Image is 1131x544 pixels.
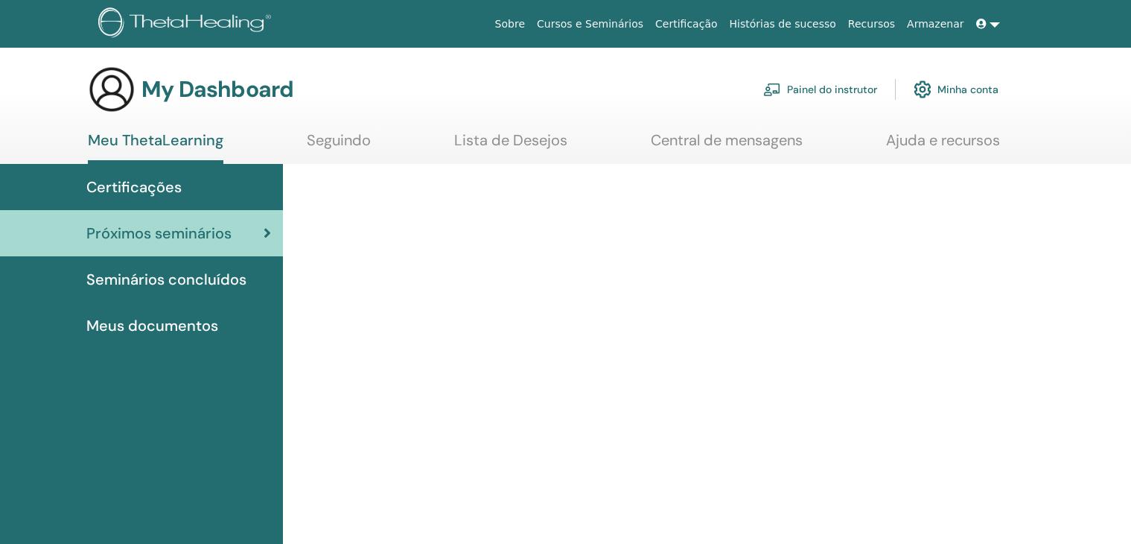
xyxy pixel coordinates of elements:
[914,73,998,106] a: Minha conta
[842,10,901,38] a: Recursos
[86,314,218,337] span: Meus documentos
[86,176,182,198] span: Certificações
[651,131,803,160] a: Central de mensagens
[914,77,931,102] img: cog.svg
[454,131,567,160] a: Lista de Desejos
[489,10,531,38] a: Sobre
[88,131,223,164] a: Meu ThetaLearning
[763,73,877,106] a: Painel do instrutor
[307,131,371,160] a: Seguindo
[886,131,1000,160] a: Ajuda e recursos
[531,10,649,38] a: Cursos e Seminários
[724,10,842,38] a: Histórias de sucesso
[98,7,276,41] img: logo.png
[86,222,232,244] span: Próximos seminários
[901,10,969,38] a: Armazenar
[141,76,293,103] h3: My Dashboard
[649,10,723,38] a: Certificação
[86,268,246,291] span: Seminários concluídos
[88,66,136,113] img: generic-user-icon.jpg
[763,83,781,96] img: chalkboard-teacher.svg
